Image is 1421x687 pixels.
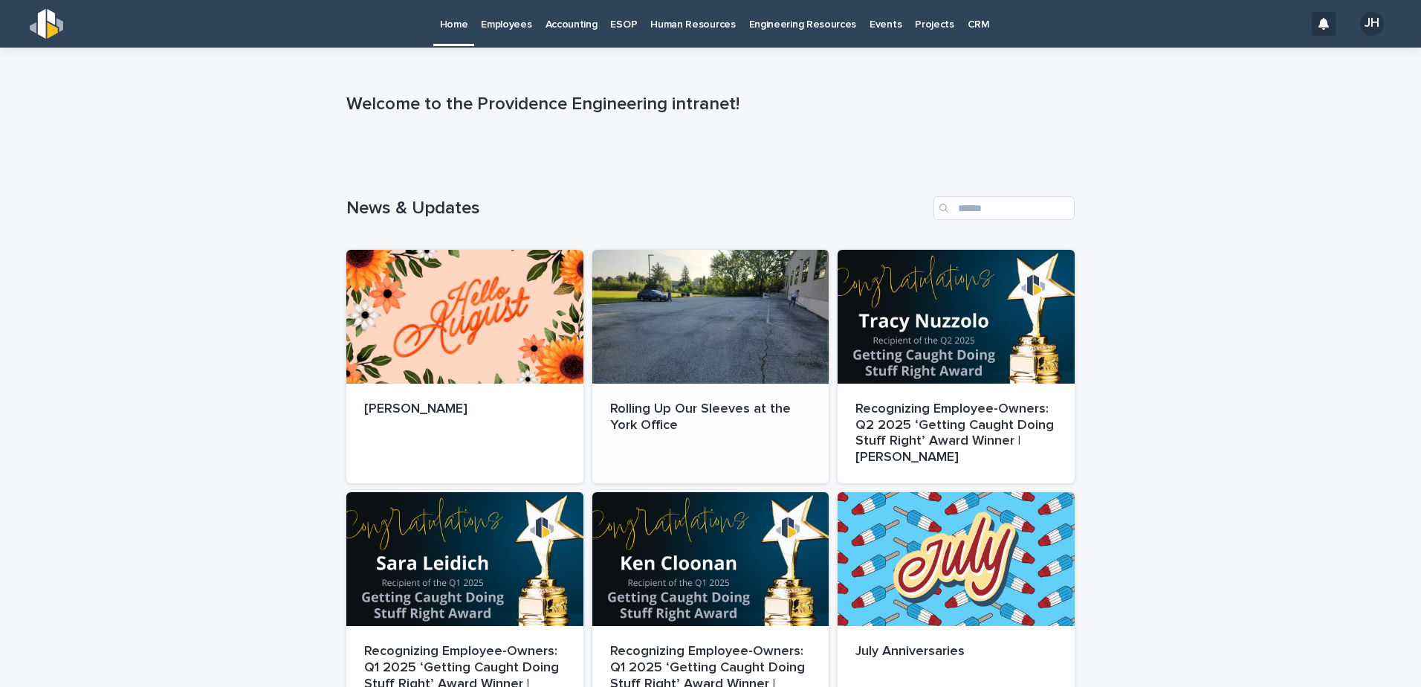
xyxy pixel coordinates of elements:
[933,196,1075,220] input: Search
[346,250,583,483] a: [PERSON_NAME]
[610,401,812,433] p: Rolling Up Our Sleeves at the York Office
[855,401,1057,465] p: Recognizing Employee-Owners: Q2 2025 ‘Getting Caught Doing Stuff Right’ Award Winner | [PERSON_NAME]
[592,250,829,483] a: Rolling Up Our Sleeves at the York Office
[364,401,566,418] p: [PERSON_NAME]
[838,250,1075,483] a: Recognizing Employee-Owners: Q2 2025 ‘Getting Caught Doing Stuff Right’ Award Winner | [PERSON_NAME]
[346,94,1069,115] p: Welcome to the Providence Engineering intranet!
[1360,12,1384,36] div: JH
[346,198,928,219] h1: News & Updates
[30,9,63,39] img: s5b5MGTdWwFoU4EDV7nw
[855,644,1057,660] p: July Anniversaries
